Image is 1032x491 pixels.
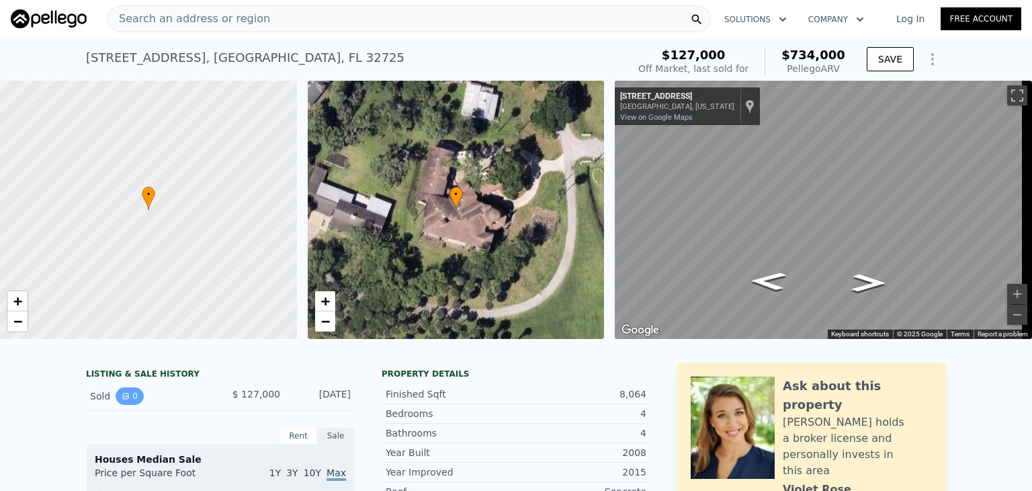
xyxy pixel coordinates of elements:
button: Show Options [919,46,946,73]
div: Sold [90,387,210,405]
div: Map [615,81,1032,339]
span: + [13,293,22,309]
path: Go East, Sunset Rd [837,270,901,296]
span: 10Y [304,467,321,478]
a: Log In [880,12,941,26]
div: Bathrooms [386,426,516,440]
a: Free Account [941,7,1021,30]
div: Houses Median Sale [95,453,346,466]
span: 1Y [269,467,281,478]
span: − [13,313,22,330]
div: 2008 [516,446,646,459]
div: • [142,186,155,210]
div: Sale [317,427,355,445]
span: • [449,188,463,200]
button: SAVE [867,47,914,71]
span: Max [327,467,346,481]
span: $127,000 [662,48,726,62]
span: © 2025 Google [897,330,943,338]
div: Pellego ARV [781,62,845,75]
div: Rent [279,427,317,445]
button: Company [798,7,875,32]
div: [GEOGRAPHIC_DATA], [US_STATE] [620,102,734,111]
div: [DATE] [291,387,351,405]
div: Property details [382,369,650,379]
div: Bedrooms [386,407,516,420]
button: Solutions [714,7,798,32]
button: Toggle fullscreen view [1007,85,1027,106]
div: 2015 [516,465,646,479]
div: Finished Sqft [386,387,516,401]
span: Search an address or region [108,11,270,27]
div: Year Improved [386,465,516,479]
img: Pellego [11,9,87,28]
div: Price per Square Foot [95,466,220,488]
div: Year Built [386,446,516,459]
a: View on Google Maps [620,113,693,122]
a: Zoom out [315,311,335,332]
button: Keyboard shortcuts [831,330,889,339]
span: 3Y [286,467,298,478]
button: Zoom in [1007,284,1027,304]
a: Zoom in [315,291,335,311]
span: $734,000 [781,48,845,62]
div: [STREET_ADDRESS] , [GEOGRAPHIC_DATA] , FL 32725 [86,48,404,67]
a: Open this area in Google Maps (opens a new window) [618,322,662,339]
span: • [142,188,155,200]
div: • [449,186,463,210]
button: View historical data [116,387,144,405]
div: Ask about this property [783,377,933,414]
div: LISTING & SALE HISTORY [86,369,355,382]
div: 8,064 [516,387,646,401]
a: Zoom out [7,311,28,332]
a: Terms (opens in new tab) [951,330,970,338]
a: Zoom in [7,291,28,311]
span: $ 127,000 [232,389,280,400]
a: Report a problem [978,330,1028,338]
button: Zoom out [1007,305,1027,325]
div: Off Market, last sold for [638,62,748,75]
span: − [320,313,329,330]
div: [STREET_ADDRESS] [620,91,734,102]
div: 4 [516,426,646,440]
path: Go West, Sunset Rd [735,268,802,295]
div: 4 [516,407,646,420]
div: [PERSON_NAME] holds a broker license and personally invests in this area [783,414,933,479]
img: Google [618,322,662,339]
a: Show location on map [745,99,755,114]
span: + [320,293,329,309]
div: Street View [615,81,1032,339]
